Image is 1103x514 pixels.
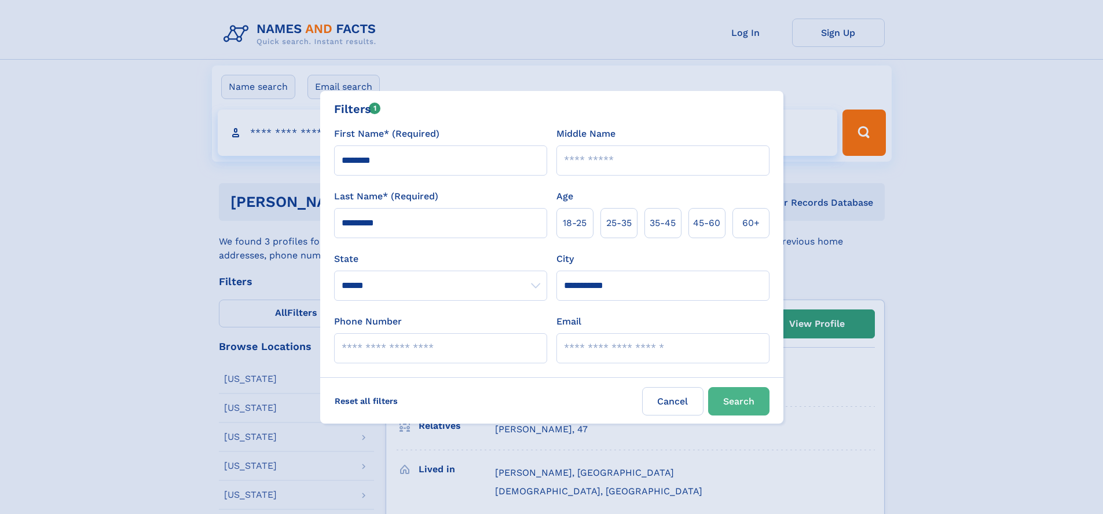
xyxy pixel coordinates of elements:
[563,216,587,230] span: 18‑25
[606,216,632,230] span: 25‑35
[693,216,720,230] span: 45‑60
[556,252,574,266] label: City
[334,189,438,203] label: Last Name* (Required)
[556,189,573,203] label: Age
[708,387,769,415] button: Search
[742,216,760,230] span: 60+
[642,387,703,415] label: Cancel
[334,100,381,118] div: Filters
[334,315,402,329] label: Phone Number
[556,127,615,141] label: Middle Name
[327,387,405,415] label: Reset all filters
[334,127,439,141] label: First Name* (Required)
[650,216,676,230] span: 35‑45
[556,315,581,329] label: Email
[334,252,547,266] label: State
